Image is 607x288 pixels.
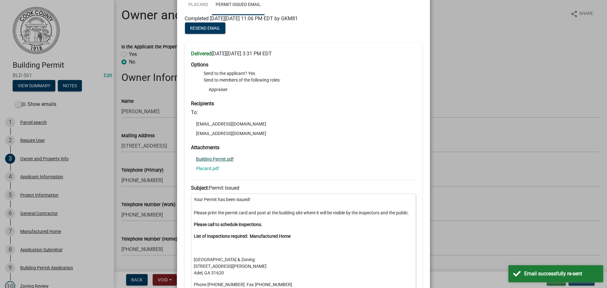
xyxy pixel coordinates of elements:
[194,234,291,239] strong: List of Inspections required: Manufactured Home
[191,119,416,129] li: [EMAIL_ADDRESS][DOMAIN_NAME]
[191,101,214,107] strong: Recipients
[524,270,598,278] div: Email successfully re-sent
[194,281,413,288] p: Phone [PHONE_NUMBER] Fax [PHONE_NUMBER]
[191,51,212,57] strong: Delivered
[191,185,209,191] strong: Subject:
[204,70,416,77] li: Send to the applicant? Yes
[191,185,416,191] h6: Permit Issued
[191,51,416,57] h6: [DATE][DATE] 3:31 PM EDT
[194,222,262,227] strong: Please call to schedule inspections.
[185,15,298,21] span: Completed [DATE][DATE] 11:06 PM EDT by GKM81
[204,85,416,94] li: Appraiser
[196,157,234,161] a: Building Permit.pdf
[185,22,225,34] button: Resend Email
[191,62,208,68] strong: Options
[191,129,416,138] li: [EMAIL_ADDRESS][DOMAIN_NAME]
[204,77,416,95] li: Send to members of the following roles:
[191,144,219,150] strong: Attachments
[196,166,219,171] a: Placard.pdf
[194,196,413,216] p: Your Permit has been issued! Please print the permit card and post at the building site where it ...
[194,256,413,276] p: [GEOGRAPHIC_DATA] & Zoning [STREET_ADDRESS][PERSON_NAME] Adel, GA 31620
[191,109,416,115] h6: To:
[190,26,220,31] span: Resend Email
